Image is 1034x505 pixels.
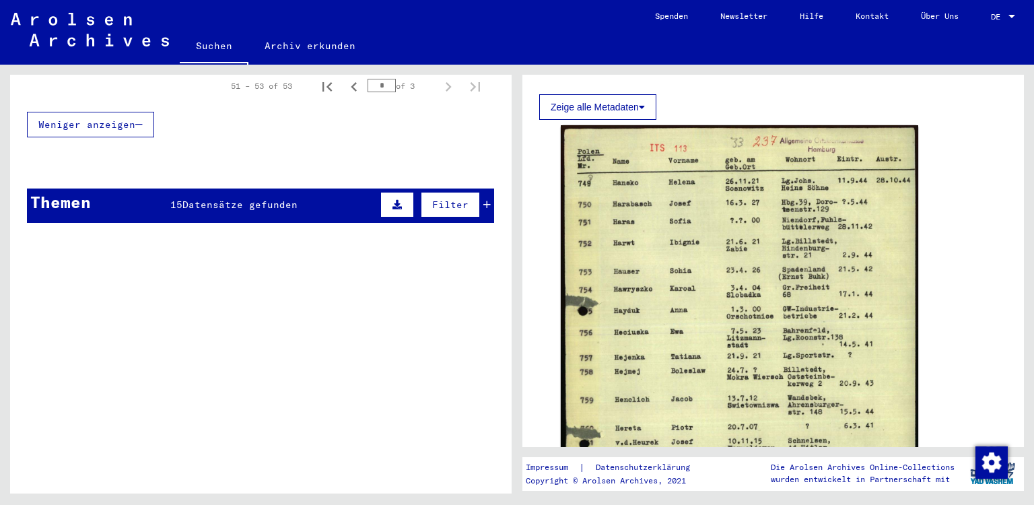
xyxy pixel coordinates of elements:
[11,13,169,46] img: Arolsen_neg.svg
[526,461,579,475] a: Impressum
[462,73,489,100] button: Last page
[975,446,1008,479] img: Zustimmung ändern
[27,112,154,137] button: Weniger anzeigen
[30,190,91,214] div: Themen
[248,30,372,62] a: Archiv erkunden
[585,461,706,475] a: Datenschutzerklärung
[341,73,368,100] button: Previous page
[991,12,1006,22] span: DE
[526,475,706,487] p: Copyright © Arolsen Archives, 2021
[539,94,656,120] button: Zeige alle Metadaten
[182,199,298,211] span: Datensätze gefunden
[180,30,248,65] a: Suchen
[771,473,955,485] p: wurden entwickelt in Partnerschaft mit
[435,73,462,100] button: Next page
[314,73,341,100] button: First page
[231,80,292,92] div: 51 – 53 of 53
[38,119,135,131] span: Weniger anzeigen
[421,192,480,217] button: Filter
[975,446,1007,478] div: Zustimmung ändern
[170,199,182,211] span: 15
[368,79,435,92] div: of 3
[771,461,955,473] p: Die Arolsen Archives Online-Collections
[432,199,469,211] span: Filter
[526,461,706,475] div: |
[967,457,1018,490] img: yv_logo.png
